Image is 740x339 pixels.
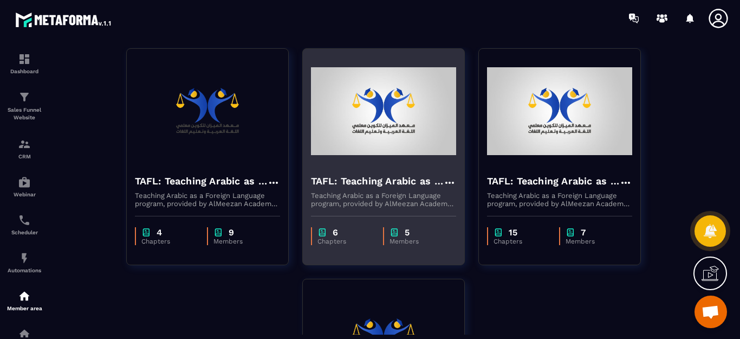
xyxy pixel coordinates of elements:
[494,238,549,245] p: Chapters
[135,174,267,189] h4: TAFL: Teaching Arabic as a Foreign Language program - august
[135,191,280,208] p: Teaching Arabic as a Foreign Language program, provided by AlMeezan Academy in the [GEOGRAPHIC_DATA]
[18,176,31,189] img: automations
[509,227,517,238] p: 15
[487,174,619,189] h4: TAFL: Teaching Arabic as a Foreign Language program - June
[694,296,727,328] div: Ouvrir le chat
[157,227,162,238] p: 4
[141,227,151,238] img: chapter
[317,238,373,245] p: Chapters
[229,227,234,238] p: 9
[3,68,46,74] p: Dashboard
[311,191,456,208] p: Teaching Arabic as a Foreign Language program, provided by AlMeezan Academy in the [GEOGRAPHIC_DATA]
[405,227,410,238] p: 5
[3,305,46,311] p: Member area
[3,206,46,244] a: schedulerschedulerScheduler
[478,48,654,279] a: formation-backgroundTAFL: Teaching Arabic as a Foreign Language program - JuneTeaching Arabic as ...
[3,282,46,319] a: automationsautomationsMember area
[311,57,456,165] img: formation-background
[126,48,302,279] a: formation-backgroundTAFL: Teaching Arabic as a Foreign Language program - augustTeaching Arabic a...
[390,227,399,238] img: chapter
[494,227,503,238] img: chapter
[3,191,46,197] p: Webinar
[18,290,31,303] img: automations
[141,238,197,245] p: Chapters
[311,174,443,189] h4: TAFL: Teaching Arabic as a Foreign Language program - july
[18,138,31,151] img: formation
[15,10,113,29] img: logo
[18,91,31,104] img: formation
[3,106,46,121] p: Sales Funnel Website
[3,153,46,159] p: CRM
[213,227,223,238] img: chapter
[3,244,46,282] a: automationsautomationsAutomations
[18,252,31,265] img: automations
[3,44,46,82] a: formationformationDashboard
[3,82,46,130] a: formationformationSales Funnel Website
[3,267,46,273] p: Automations
[333,227,338,238] p: 6
[3,130,46,168] a: formationformationCRM
[135,57,280,165] img: formation-background
[3,168,46,206] a: automationsautomationsWebinar
[581,227,586,238] p: 7
[390,238,445,245] p: Members
[566,238,621,245] p: Members
[487,57,632,165] img: formation-background
[317,227,327,238] img: chapter
[566,227,575,238] img: chapter
[18,53,31,66] img: formation
[18,214,31,227] img: scheduler
[3,229,46,235] p: Scheduler
[302,48,478,279] a: formation-backgroundTAFL: Teaching Arabic as a Foreign Language program - julyTeaching Arabic as ...
[213,238,269,245] p: Members
[487,191,632,208] p: Teaching Arabic as a Foreign Language program, provided by AlMeezan Academy in the [GEOGRAPHIC_DATA]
